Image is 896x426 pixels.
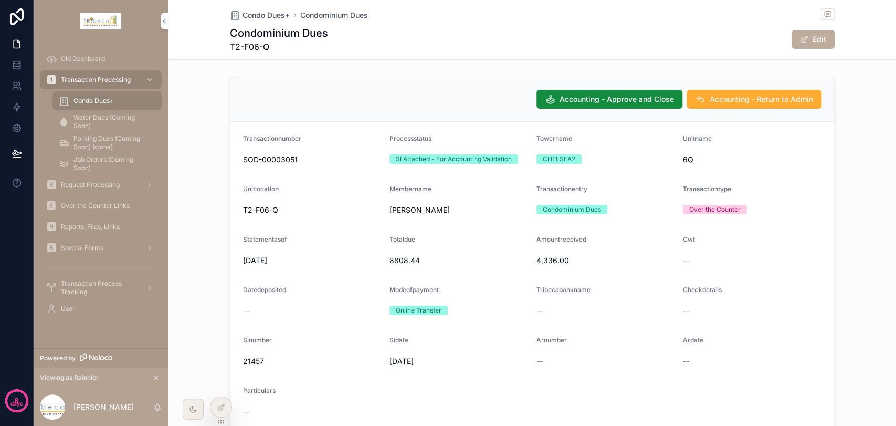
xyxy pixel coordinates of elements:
span: Condo Dues+ [73,97,114,105]
a: Reports, Files, Links [40,217,162,236]
span: Sinumber [243,336,272,344]
span: Transactiontype [683,185,731,193]
span: Reports, Files, Links [61,223,120,231]
span: -- [243,407,249,417]
div: SI Attached - For Accounting Validation [396,154,512,164]
span: Accounting - Approve and Close [560,94,674,105]
span: Water Dues (Coming Soon) [73,113,151,130]
span: Statementasof [243,235,287,243]
span: 8808.44 [389,255,528,266]
img: App logo [80,13,121,29]
h1: Condominium Dues [230,26,328,40]
div: Online Transfer [396,306,441,315]
a: Condominium Dues [300,10,368,20]
div: Over the Counter [689,205,741,214]
span: -- [683,255,689,266]
span: Viewing as Rainnier [40,373,99,382]
span: [DATE] [243,255,382,266]
span: Job Orders (Coming Soon) [73,155,151,172]
span: Transactionnumber [243,134,301,142]
span: Special Forms [61,244,103,252]
button: Accounting - Approve and Close [536,90,682,109]
span: Accounting - Return to Admin [710,94,813,105]
a: User [40,299,162,318]
button: Edit [792,30,835,49]
span: Membername [389,185,431,193]
span: User [61,305,75,313]
a: Transaction Process Tracking [40,278,162,297]
span: Unitname [683,134,712,142]
span: 4,336.00 [536,255,675,266]
a: Special Forms [40,238,162,257]
span: 21457 [243,356,382,367]
div: Condominium Dues [543,205,601,214]
a: Water Dues (Coming Soon) [52,112,162,131]
span: -- [683,356,689,367]
div: scrollable content [34,42,168,332]
span: Sidate [389,336,408,344]
p: [PERSON_NAME] [73,402,134,412]
span: Ardate [683,336,703,344]
span: Transactionentry [536,185,587,193]
span: [DATE] [389,356,528,367]
p: days [10,400,23,408]
span: Processstatus [389,134,431,142]
span: T2-F06-Q [243,205,382,215]
span: -- [536,356,543,367]
span: Transaction Process Tracking [61,279,138,296]
a: Job Orders (Coming Soon) [52,154,162,173]
span: 6Q [683,154,821,165]
span: Unitlocation [243,185,279,193]
span: Transaction Processing [61,76,131,84]
a: Request Processing [40,175,162,194]
span: Modeofpayment [389,286,439,294]
span: -- [536,306,543,316]
span: Cwt [683,235,695,243]
span: Particulars [243,387,276,394]
a: Over the Counter Links [40,196,162,215]
a: Condo Dues+ [52,91,162,110]
button: Accounting - Return to Admin [687,90,821,109]
span: -- [243,306,249,316]
span: T2-F06-Q [230,40,328,53]
span: Old Dashboard [61,55,105,63]
span: Towername [536,134,572,142]
a: Parking Dues (Coming Soon) (clone) [52,133,162,152]
a: Transaction Processing [40,70,162,89]
p: 8 [14,396,19,406]
span: -- [683,306,689,316]
a: Old Dashboard [40,49,162,68]
span: SOD-00003051 [243,154,382,165]
a: Condo Dues+ [230,10,290,20]
span: Arnumber [536,336,567,344]
span: Parking Dues (Coming Soon) (clone) [73,134,151,151]
span: Condo Dues+ [243,10,290,20]
a: Powered by [34,348,168,368]
span: Datedeposited [243,286,286,294]
span: Request Processing [61,181,120,189]
span: Amountreceived [536,235,586,243]
span: Checkdetails [683,286,722,294]
div: CHELSEA2 [543,154,575,164]
span: Totaldue [389,235,415,243]
span: Powered by [40,354,76,362]
span: Tribecabankname [536,286,591,294]
span: [PERSON_NAME] [389,205,528,215]
span: Over the Counter Links [61,202,130,210]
